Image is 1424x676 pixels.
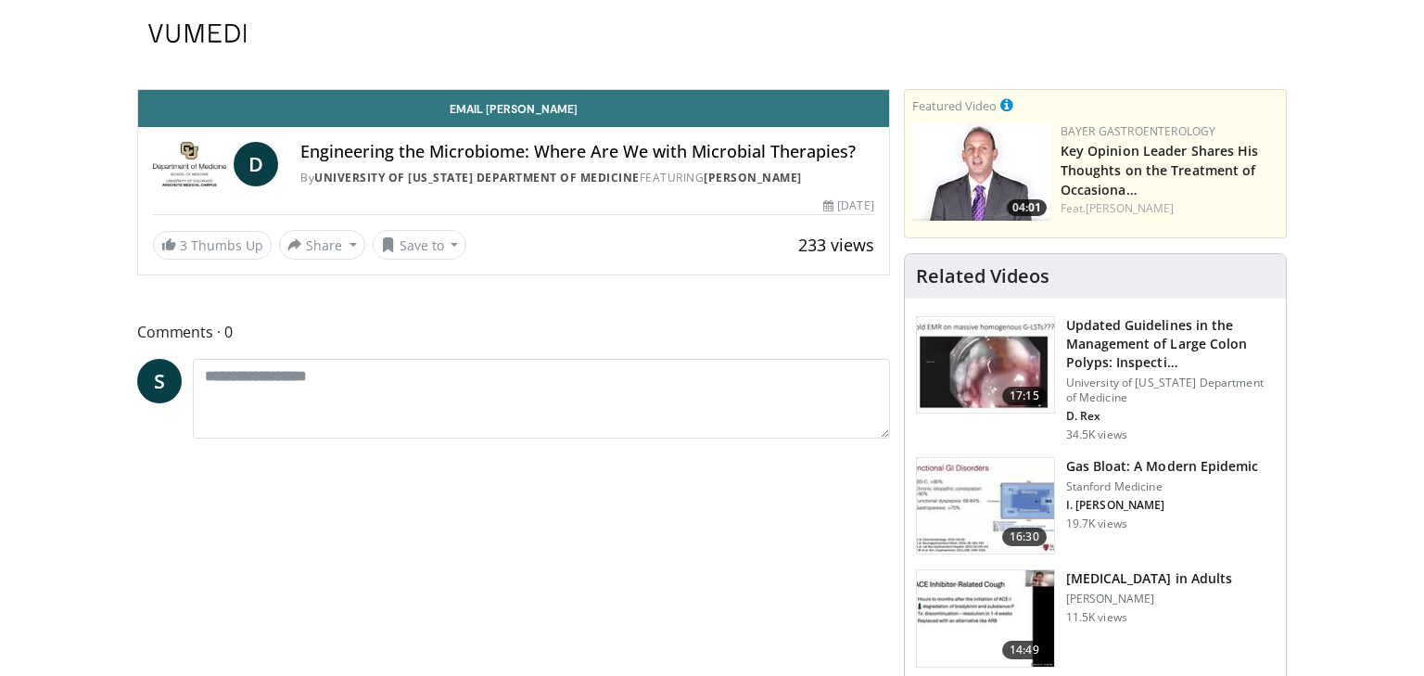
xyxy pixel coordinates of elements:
p: [PERSON_NAME] [1066,592,1232,606]
div: By FEATURING [300,170,873,186]
p: 11.5K views [1066,610,1127,625]
h4: Engineering the Microbiome: Where Are We with Microbial Therapies? [300,142,873,162]
img: VuMedi Logo [148,24,247,43]
img: dfcfcb0d-b871-4e1a-9f0c-9f64970f7dd8.150x105_q85_crop-smart_upscale.jpg [917,317,1054,414]
p: 19.7K views [1066,517,1127,531]
a: 16:30 Gas Bloat: A Modern Epidemic Stanford Medicine I. [PERSON_NAME] 19.7K views [916,457,1275,555]
span: 17:15 [1002,387,1047,405]
span: 14:49 [1002,641,1047,659]
a: [PERSON_NAME] [1086,200,1174,216]
a: This is paid for by Bayer Gastroenterology [1000,95,1013,115]
a: S [137,359,182,403]
img: 9828b8df-38ad-4333-b93d-bb657251ca89.png.150x105_q85_crop-smart_upscale.png [912,123,1051,221]
span: 16:30 [1002,528,1047,546]
a: 04:01 [912,123,1051,221]
button: Share [279,230,365,260]
span: 3 [180,236,187,254]
div: Feat. [1061,200,1278,217]
h3: [MEDICAL_DATA] in Adults [1066,569,1232,588]
a: 3 Thumbs Up [153,231,272,260]
span: 233 views [798,234,874,256]
span: Comments 0 [137,320,890,344]
a: University of [US_STATE] Department of Medicine [314,170,640,185]
p: Stanford Medicine [1066,479,1259,494]
a: Bayer Gastroenterology [1061,123,1216,139]
button: Save to [373,230,467,260]
div: [DATE] [823,198,873,214]
a: Email [PERSON_NAME] [138,90,889,127]
span: 04:01 [1007,199,1047,216]
p: Irene Sonu [1066,498,1259,513]
h4: Related Videos [916,265,1049,287]
h3: Updated Guidelines in the Management of Large Colon Polyps: Inspection to Resection [1066,316,1275,372]
a: Key Opinion Leader Shares His Thoughts on the Treatment of Occasiona… [1061,142,1259,198]
img: University of Colorado Department of Medicine [153,142,226,186]
p: University of [US_STATE] Department of Medicine [1066,376,1275,405]
a: [PERSON_NAME] [704,170,802,185]
img: 480ec31d-e3c1-475b-8289-0a0659db689a.150x105_q85_crop-smart_upscale.jpg [917,458,1054,555]
a: 14:49 [MEDICAL_DATA] in Adults [PERSON_NAME] 11.5K views [916,569,1275,668]
img: 11950cd4-d248-4755-8b98-ec337be04c84.150x105_q85_crop-smart_upscale.jpg [917,570,1054,667]
p: Douglas Rex [1066,409,1275,424]
p: 34.5K views [1066,427,1127,442]
a: 17:15 Updated Guidelines in the Management of Large Colon Polyps: Inspecti… University of [US_STA... [916,316,1275,442]
h3: Gas Bloat: A Modern Epidemic [1066,457,1259,476]
small: Featured Video [912,97,997,114]
a: D [234,142,278,186]
h3: Key Opinion Leader Shares His Thoughts on the Treatment of Occasional Constipation [1061,140,1278,198]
